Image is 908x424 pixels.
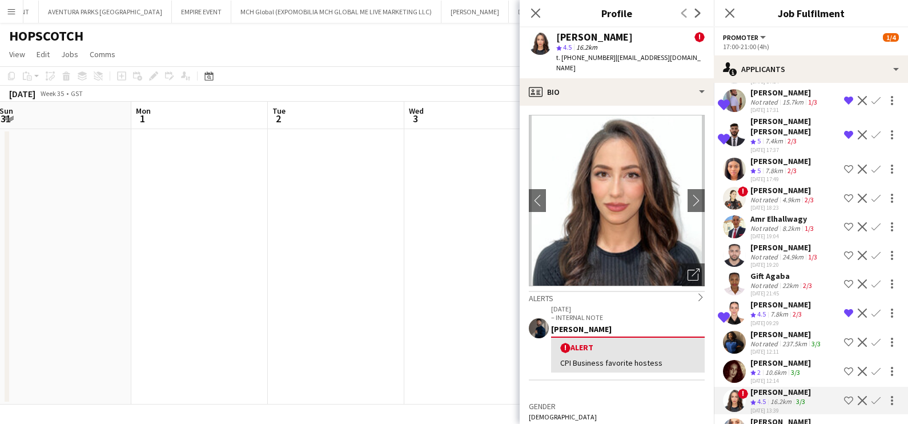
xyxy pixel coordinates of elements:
[560,342,696,353] div: Alert
[563,43,572,51] span: 4.5
[520,6,714,21] h3: Profile
[768,310,790,319] div: 7.8km
[793,310,802,318] app-skills-label: 2/3
[763,166,785,176] div: 7.8km
[738,186,748,197] span: !
[723,33,758,42] span: Promoter
[750,299,811,310] div: [PERSON_NAME]
[763,137,785,146] div: 7.4km
[714,55,908,83] div: Applicants
[682,263,705,286] div: Open photos pop-in
[788,166,797,175] app-skills-label: 2/3
[780,195,802,204] div: 4.9km
[750,358,811,368] div: [PERSON_NAME]
[763,368,789,378] div: 10.6km
[757,166,761,175] span: 5
[757,397,766,406] span: 4.5
[271,112,286,125] span: 2
[272,106,286,116] span: Tue
[768,397,794,407] div: 16.2km
[136,106,151,116] span: Mon
[750,339,780,348] div: Not rated
[9,88,35,99] div: [DATE]
[780,339,809,348] div: 237.5km
[750,98,780,106] div: Not rated
[750,377,811,385] div: [DATE] 12:14
[883,33,899,42] span: 1/4
[85,47,120,62] a: Comms
[750,233,816,240] div: [DATE] 19:04
[750,329,823,339] div: [PERSON_NAME]
[750,156,811,166] div: [PERSON_NAME]
[574,43,600,51] span: 16.2km
[750,387,811,397] div: [PERSON_NAME]
[750,106,819,114] div: [DATE] 17:31
[551,313,705,322] p: – INTERNAL NOTE
[231,1,441,23] button: MCH Global (EXPOMOBILIA MCH GLOBAL ME LIVE MARKETING LLC)
[407,112,424,125] span: 3
[780,98,806,106] div: 15.7km
[9,27,83,45] h1: HOPSCOTCH
[556,53,701,72] span: | [EMAIL_ADDRESS][DOMAIN_NAME]
[520,78,714,106] div: Bio
[796,397,805,406] app-skills-label: 3/3
[750,116,839,137] div: [PERSON_NAME] [PERSON_NAME]
[805,224,814,233] app-skills-label: 1/3
[38,89,66,98] span: Week 35
[441,1,509,23] button: [PERSON_NAME]
[750,204,816,211] div: [DATE] 18:23
[57,47,83,62] a: Jobs
[780,224,802,233] div: 8.2km
[738,389,748,399] span: !
[560,358,696,368] div: CPI Business favorite hostess
[750,185,816,195] div: [PERSON_NAME]
[529,401,705,411] h3: Gender
[757,310,766,318] span: 4.5
[529,413,597,421] span: [DEMOGRAPHIC_DATA]
[529,291,705,303] div: Alerts
[61,49,78,59] span: Jobs
[757,137,761,145] span: 5
[409,106,424,116] span: Wed
[750,253,780,261] div: Not rated
[134,112,151,125] span: 1
[750,281,780,290] div: Not rated
[791,368,800,377] app-skills-label: 3/3
[32,47,54,62] a: Edit
[757,368,761,377] span: 2
[750,271,814,281] div: Gift Agaba
[172,1,231,23] button: EMPIRE EVENT
[780,253,806,261] div: 24.9km
[529,115,705,286] img: Crew avatar or photo
[750,87,819,98] div: [PERSON_NAME]
[37,49,50,59] span: Edit
[5,47,30,62] a: View
[71,89,83,98] div: GST
[750,224,780,233] div: Not rated
[714,6,908,21] h3: Job Fulfilment
[780,281,801,290] div: 22km
[788,137,797,145] app-skills-label: 2/3
[39,1,172,23] button: AVENTURA PARKS [GEOGRAPHIC_DATA]
[750,348,823,355] div: [DATE] 12:11
[750,214,816,224] div: Amr Elhallwagy
[811,339,821,348] app-skills-label: 3/3
[750,242,819,253] div: [PERSON_NAME]
[723,42,899,51] div: 17:00-21:00 (4h)
[551,305,705,313] p: [DATE]
[9,49,25,59] span: View
[694,32,705,42] span: !
[808,98,817,106] app-skills-label: 1/3
[556,32,633,42] div: [PERSON_NAME]
[750,175,811,183] div: [DATE] 17:49
[556,53,616,62] span: t. [PHONE_NUMBER]
[750,195,780,204] div: Not rated
[808,253,817,261] app-skills-label: 1/3
[551,324,705,334] div: [PERSON_NAME]
[750,290,814,297] div: [DATE] 21:45
[560,343,570,353] span: !
[750,407,811,414] div: [DATE] 13:39
[723,33,768,42] button: Promoter
[509,1,545,23] button: DWTC
[805,195,814,204] app-skills-label: 2/3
